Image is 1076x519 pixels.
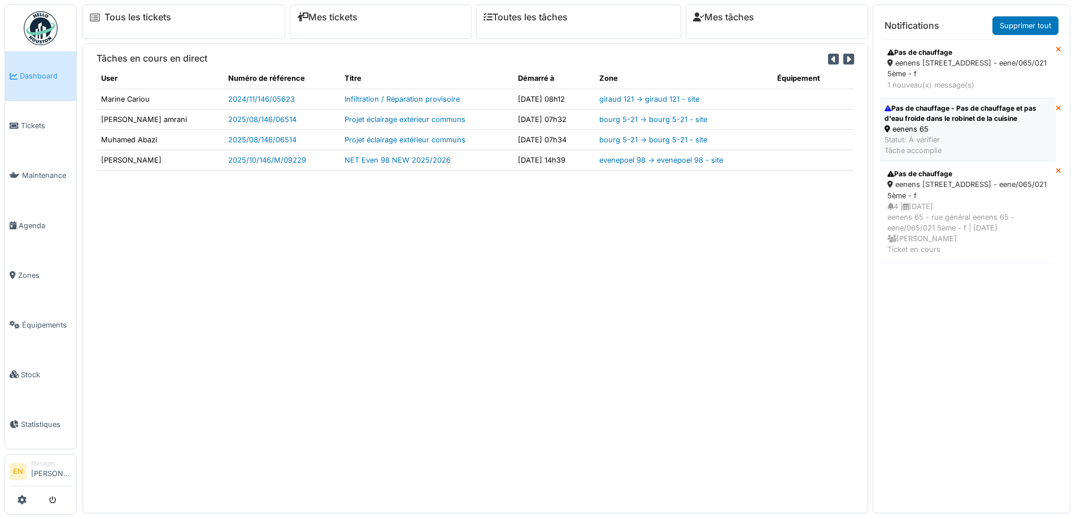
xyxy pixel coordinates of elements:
a: Agenda [5,200,76,250]
a: Stock [5,350,76,399]
a: Tous les tickets [104,12,171,23]
a: Mes tâches [693,12,754,23]
div: eenens [STREET_ADDRESS] - eene/065/021 5ème - f [887,58,1048,79]
li: [PERSON_NAME] [31,459,72,483]
td: [PERSON_NAME] amrani [97,109,224,129]
img: Badge_color-CXgf-gQk.svg [24,11,58,45]
a: Maintenance [5,151,76,200]
div: eenens [STREET_ADDRESS] - eene/065/021 5ème - f [887,179,1048,200]
th: Zone [595,68,772,89]
a: 2025/10/146/M/09229 [228,156,306,164]
a: Pas de chauffage eenens [STREET_ADDRESS] - eene/065/021 5ème - f 4 |[DATE]eenens 65 - rue général... [880,161,1056,263]
div: Pas de chauffage [887,169,1048,179]
span: Maintenance [22,170,72,181]
h6: Notifications [885,20,939,31]
td: [DATE] 08h12 [513,89,595,109]
a: Statistiques [5,399,76,449]
span: Équipements [22,320,72,330]
td: Marine Cariou [97,89,224,109]
th: Titre [340,68,514,89]
a: giraud 121 -> giraud 121 - site [599,95,699,103]
a: Tickets [5,101,76,151]
a: Pas de chauffage - Pas de chauffage et pas d'eau froide dans le robinet de la cuisine eenens 65 S... [880,98,1056,162]
a: 2025/08/146/06514 [228,115,297,124]
a: Infiltration / Réparation provisoire [345,95,460,103]
th: Équipement [773,68,854,89]
span: Stock [21,369,72,380]
div: Pas de chauffage [887,47,1048,58]
a: evenepoel 98 -> evenepoel 98 - site [599,156,723,164]
a: NET Even 98 NEW 2025/2026 [345,156,451,164]
a: Pas de chauffage eenens [STREET_ADDRESS] - eene/065/021 5ème - f 1 nouveau(x) message(s) [880,40,1056,98]
span: Statistiques [21,419,72,430]
a: 2024/11/146/05623 [228,95,295,103]
a: bourg 5-21 -> bourg 5-21 - site [599,136,707,144]
div: 4 | [DATE] eenens 65 - rue général eenens 65 - eene/065/021 5ème - f | [DATE] [PERSON_NAME] Ticke... [887,201,1048,255]
span: translation missing: fr.shared.user [101,74,117,82]
a: Dashboard [5,51,76,101]
td: [DATE] 14h39 [513,150,595,171]
div: Pas de chauffage - Pas de chauffage et pas d'eau froide dans le robinet de la cuisine [885,103,1051,124]
div: Statut: À vérifier Tâche accomplie [885,134,1051,156]
a: Équipements [5,300,76,350]
td: [DATE] 07h32 [513,109,595,129]
a: bourg 5-21 -> bourg 5-21 - site [599,115,707,124]
div: 1 nouveau(x) message(s) [887,80,1048,90]
a: Projet éclairage extérieur communs [345,136,465,144]
span: Agenda [19,220,72,231]
div: Manager [31,459,72,468]
a: Projet éclairage extérieur communs [345,115,465,124]
a: Zones [5,250,76,300]
a: 2025/08/146/06514 [228,136,297,144]
span: Tickets [21,120,72,131]
span: Zones [18,270,72,281]
a: EN Manager[PERSON_NAME] [10,459,72,486]
th: Démarré à [513,68,595,89]
a: Mes tickets [297,12,358,23]
td: [DATE] 07h34 [513,129,595,150]
th: Numéro de référence [224,68,340,89]
div: eenens 65 [885,124,1051,134]
a: Supprimer tout [992,16,1058,35]
td: [PERSON_NAME] [97,150,224,171]
a: Toutes les tâches [483,12,568,23]
span: Dashboard [20,71,72,81]
td: Muhamed Abazi [97,129,224,150]
li: EN [10,463,27,480]
h6: Tâches en cours en direct [97,53,207,64]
